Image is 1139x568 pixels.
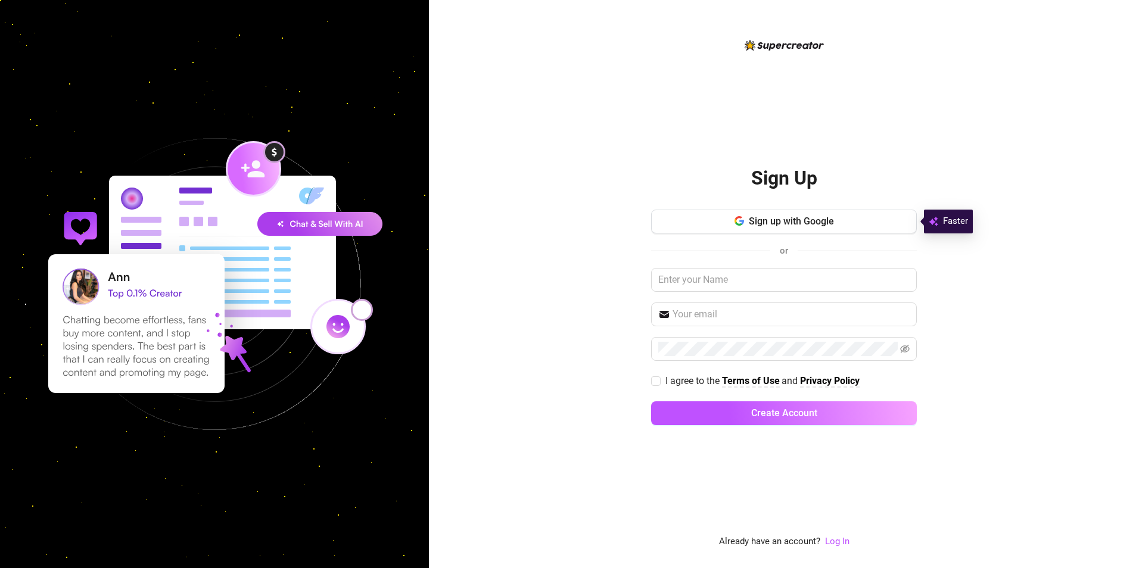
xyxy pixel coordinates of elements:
[780,245,788,256] span: or
[651,401,917,425] button: Create Account
[825,536,849,547] a: Log In
[900,344,910,354] span: eye-invisible
[719,535,820,549] span: Already have an account?
[943,214,968,229] span: Faster
[929,214,938,229] img: svg%3e
[665,375,722,386] span: I agree to the
[825,535,849,549] a: Log In
[8,78,421,490] img: signup-background-D0MIrEPF.svg
[751,407,817,419] span: Create Account
[651,268,917,292] input: Enter your Name
[751,166,817,191] h2: Sign Up
[722,375,780,388] a: Terms of Use
[651,210,917,233] button: Sign up with Google
[749,216,834,227] span: Sign up with Google
[745,40,824,51] img: logo-BBDzfeDw.svg
[782,375,800,386] span: and
[800,375,860,386] strong: Privacy Policy
[722,375,780,386] strong: Terms of Use
[800,375,860,388] a: Privacy Policy
[673,307,910,322] input: Your email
